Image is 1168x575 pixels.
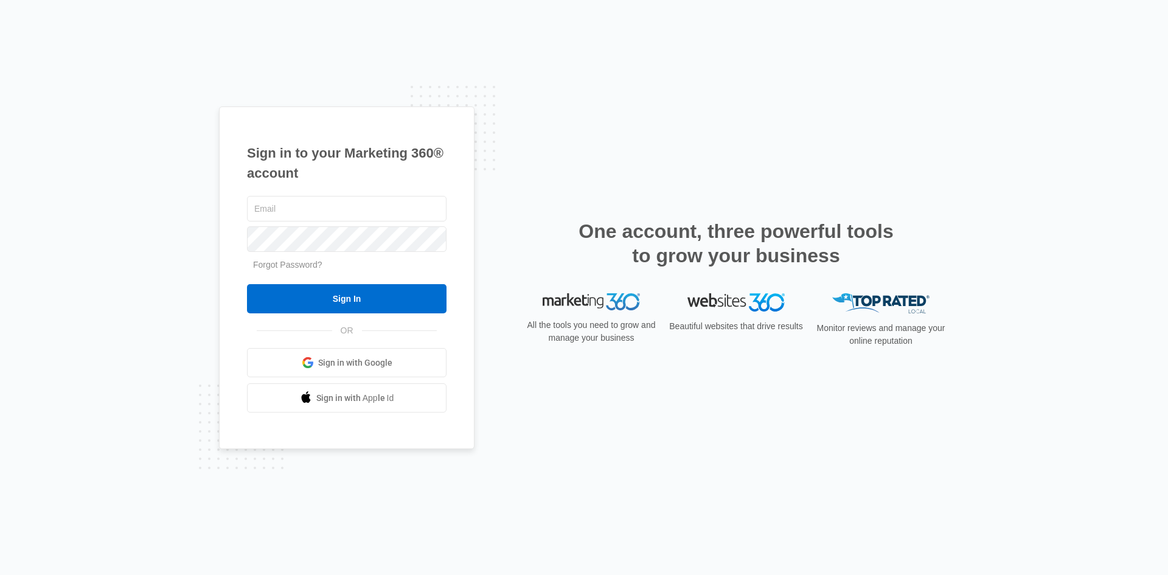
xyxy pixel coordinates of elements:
[247,383,447,413] a: Sign in with Apple Id
[687,293,785,311] img: Websites 360
[247,284,447,313] input: Sign In
[247,348,447,377] a: Sign in with Google
[332,324,362,337] span: OR
[813,322,949,347] p: Monitor reviews and manage your online reputation
[832,293,930,313] img: Top Rated Local
[247,196,447,221] input: Email
[318,357,392,369] span: Sign in with Google
[316,392,394,405] span: Sign in with Apple Id
[523,319,659,344] p: All the tools you need to grow and manage your business
[575,219,897,268] h2: One account, three powerful tools to grow your business
[253,260,322,270] a: Forgot Password?
[668,320,804,333] p: Beautiful websites that drive results
[247,143,447,183] h1: Sign in to your Marketing 360® account
[543,293,640,310] img: Marketing 360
